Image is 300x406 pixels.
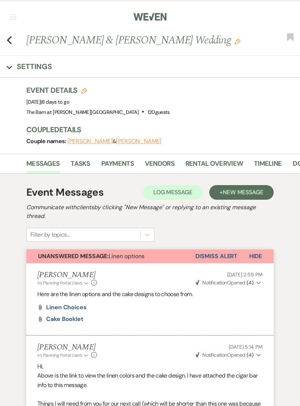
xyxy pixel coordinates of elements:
[147,109,170,115] span: 120 guests
[116,138,161,144] button: [PERSON_NAME]
[26,32,242,48] h1: [PERSON_NAME] & [PERSON_NAME] Wedding
[145,158,175,173] a: Vendors
[202,352,227,358] span: Notification
[202,279,227,286] span: Notification
[26,125,293,135] h3: Couple Details
[26,158,60,173] a: Messages
[247,279,254,286] strong: ( 4 )
[7,61,52,72] button: Settings
[143,185,203,200] button: Log Message
[254,158,282,173] a: Timeline
[227,271,263,278] span: [DATE] 2:59 PM
[46,303,87,311] span: Linen choices
[26,137,67,145] span: Couple names:
[37,371,263,390] p: Above is the link to view the linen colors and the cake design. I have attached the cigar bar inf...
[37,271,97,280] h5: [PERSON_NAME]
[37,352,82,358] span: to: Planning Portal Users
[209,185,274,200] button: +New Message
[237,249,274,263] button: Hide
[46,304,87,310] a: Linen choices
[38,252,145,260] span: Linen options
[134,9,166,24] img: Weven Logo
[153,188,192,196] span: Log Message
[223,188,263,196] span: New Message
[101,158,134,173] a: Payments
[26,85,170,95] h3: Event Details
[46,316,83,322] a: Cake booklet
[37,280,82,286] span: to: Planning Portal Users
[37,280,89,286] button: to: Planning Portal Users
[196,352,254,358] span: Opened
[67,138,113,144] button: [PERSON_NAME]
[247,352,254,358] strong: ( 4 )
[235,38,240,45] button: Edit
[249,252,262,260] span: Hide
[30,230,70,239] div: Filter by topics...
[46,315,83,323] span: Cake booklet
[26,109,139,115] span: The Barn at [PERSON_NAME][GEOGRAPHIC_DATA]
[196,279,254,286] span: Opened
[26,185,104,200] h1: Event Messages
[71,158,90,173] a: Tasks
[37,343,97,352] h5: [PERSON_NAME]
[26,203,274,221] h2: Communicate with clients by clicking "New Message" or replying to an existing message thread.
[17,61,52,72] h3: Settings
[38,252,109,260] strong: Unanswered Message:
[42,99,69,105] span: 8 days to go
[37,362,263,371] p: Hi,
[37,290,263,299] p: Here are the linen options and the cake designs to choose from.
[26,249,195,263] button: Unanswered Message:Linen options
[195,279,263,287] button: NotificationOpened (4)
[195,351,263,359] button: NotificationOpened (4)
[185,158,243,173] a: Rental Overview
[26,99,69,105] span: [DATE]
[67,138,161,145] span: &
[41,99,69,105] span: |
[195,249,237,263] button: Dismiss Alert
[229,344,263,350] span: [DATE] 5:14 PM
[37,352,89,359] button: to: Planning Portal Users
